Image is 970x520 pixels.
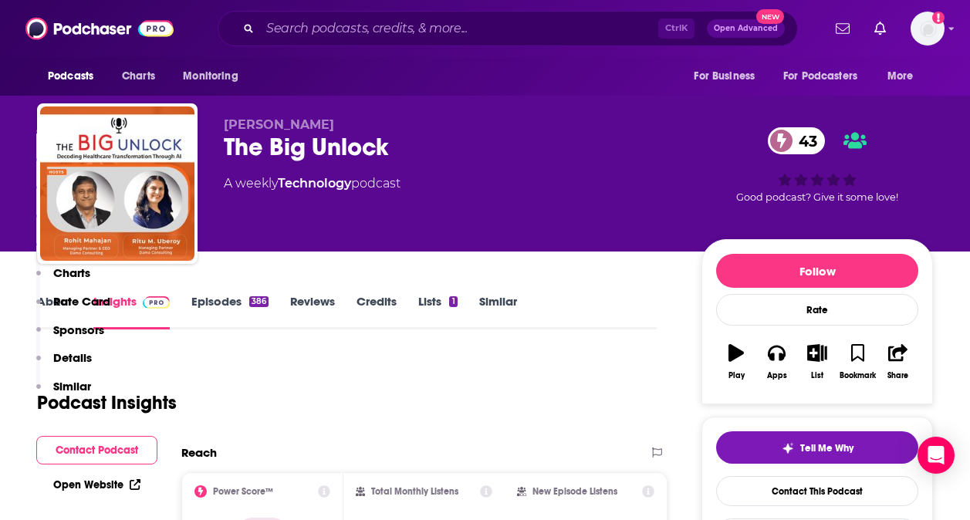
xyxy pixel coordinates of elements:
[25,14,174,43] img: Podchaser - Follow, Share and Rate Podcasts
[837,334,877,390] button: Bookmark
[658,19,695,39] span: Ctrl K
[716,254,918,288] button: Follow
[782,442,794,454] img: tell me why sparkle
[811,371,823,380] div: List
[756,9,784,24] span: New
[53,322,104,337] p: Sponsors
[911,12,945,46] img: User Profile
[716,294,918,326] div: Rate
[840,371,876,380] div: Bookmark
[181,445,217,460] h2: Reach
[36,436,157,464] button: Contact Podcast
[191,294,269,329] a: Episodes386
[53,350,92,365] p: Details
[716,334,756,390] button: Play
[783,66,857,87] span: For Podcasters
[260,16,658,41] input: Search podcasts, credits, & more...
[418,294,457,329] a: Lists1
[532,486,617,497] h2: New Episode Listens
[768,127,825,154] a: 43
[213,486,273,497] h2: Power Score™
[53,294,110,309] p: Rate Card
[172,62,258,91] button: open menu
[53,379,91,393] p: Similar
[53,478,140,491] a: Open Website
[683,62,774,91] button: open menu
[701,117,933,213] div: 43Good podcast? Give it some love!
[797,334,837,390] button: List
[707,19,785,38] button: Open AdvancedNew
[714,25,778,32] span: Open Advanced
[183,66,238,87] span: Monitoring
[36,379,91,407] button: Similar
[716,476,918,506] a: Contact This Podcast
[218,11,798,46] div: Search podcasts, credits, & more...
[887,371,908,380] div: Share
[694,66,755,87] span: For Business
[371,486,458,497] h2: Total Monthly Listens
[290,294,335,329] a: Reviews
[878,334,918,390] button: Share
[36,350,92,379] button: Details
[224,117,334,132] span: [PERSON_NAME]
[37,62,113,91] button: open menu
[783,127,825,154] span: 43
[918,437,955,474] div: Open Intercom Messenger
[48,66,93,87] span: Podcasts
[830,15,856,42] a: Show notifications dropdown
[736,191,898,203] span: Good podcast? Give it some love!
[728,371,745,380] div: Play
[357,294,397,329] a: Credits
[716,431,918,464] button: tell me why sparkleTell Me Why
[224,174,401,193] div: A weekly podcast
[800,442,853,454] span: Tell Me Why
[877,62,933,91] button: open menu
[278,176,351,191] a: Technology
[773,62,880,91] button: open menu
[112,62,164,91] a: Charts
[36,322,104,351] button: Sponsors
[887,66,914,87] span: More
[756,334,796,390] button: Apps
[932,12,945,24] svg: Add a profile image
[868,15,892,42] a: Show notifications dropdown
[122,66,155,87] span: Charts
[449,296,457,307] div: 1
[249,296,269,307] div: 386
[40,106,194,261] img: The Big Unlock
[911,12,945,46] button: Show profile menu
[479,294,517,329] a: Similar
[911,12,945,46] span: Logged in as Tessarossi87
[36,294,110,322] button: Rate Card
[767,371,787,380] div: Apps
